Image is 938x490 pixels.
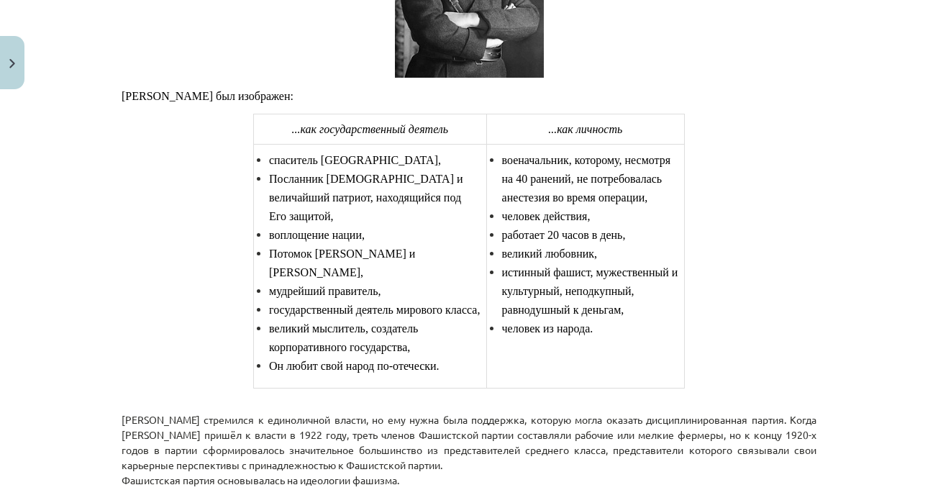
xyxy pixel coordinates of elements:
[548,123,622,135] font: ...как личность
[502,322,593,335] font: человек из народа.
[502,210,591,222] font: человек действия,
[122,413,816,471] font: [PERSON_NAME] стремился к единоличной власти, но ему нужна была поддержка, которую могла оказать ...
[502,266,681,316] font: истинный фашист, мужественный и культурный, неподкупный, равнодушный к деньгам,
[269,360,440,372] font: Он любит свой народ по-отечески.
[269,154,441,166] font: спаситель [GEOGRAPHIC_DATA],
[269,322,421,353] font: великий мыслитель, создатель корпоративного государства,
[269,304,480,316] font: государственный деятель мирового класса,
[291,123,448,135] font: ...как государственный деятель
[502,154,674,204] font: военачальник, которому, несмотря на 40 ранений, не потребовалась анестезия во время операции,
[269,285,381,297] font: мудрейший правитель,
[122,90,293,102] font: [PERSON_NAME] был изображен:
[502,229,626,241] font: работает 20 часов в день,
[122,473,399,486] font: Фашистская партия основывалась на идеологии фашизма.
[269,248,418,278] font: Потомок [PERSON_NAME] и [PERSON_NAME],
[9,59,15,68] img: icon-close-lesson-0947bae3869378f0d4975bcd49f059093ad1ed9edebbc8119c70593378902aed.svg
[269,229,365,241] font: воплощение нации,
[269,173,466,222] font: Посланник [DEMOGRAPHIC_DATA] и величайший патриот, находящийся под Его защитой,
[502,248,598,260] font: великий любовник,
